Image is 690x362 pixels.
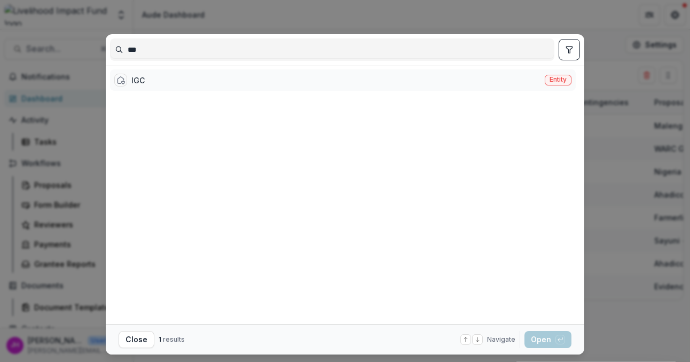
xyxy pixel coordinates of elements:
[550,76,567,83] span: Entity
[559,39,580,60] button: toggle filters
[163,335,185,343] span: results
[119,331,154,348] button: Close
[487,335,515,344] span: Navigate
[159,335,161,343] span: 1
[131,75,145,86] div: IGC
[524,331,571,348] button: Open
